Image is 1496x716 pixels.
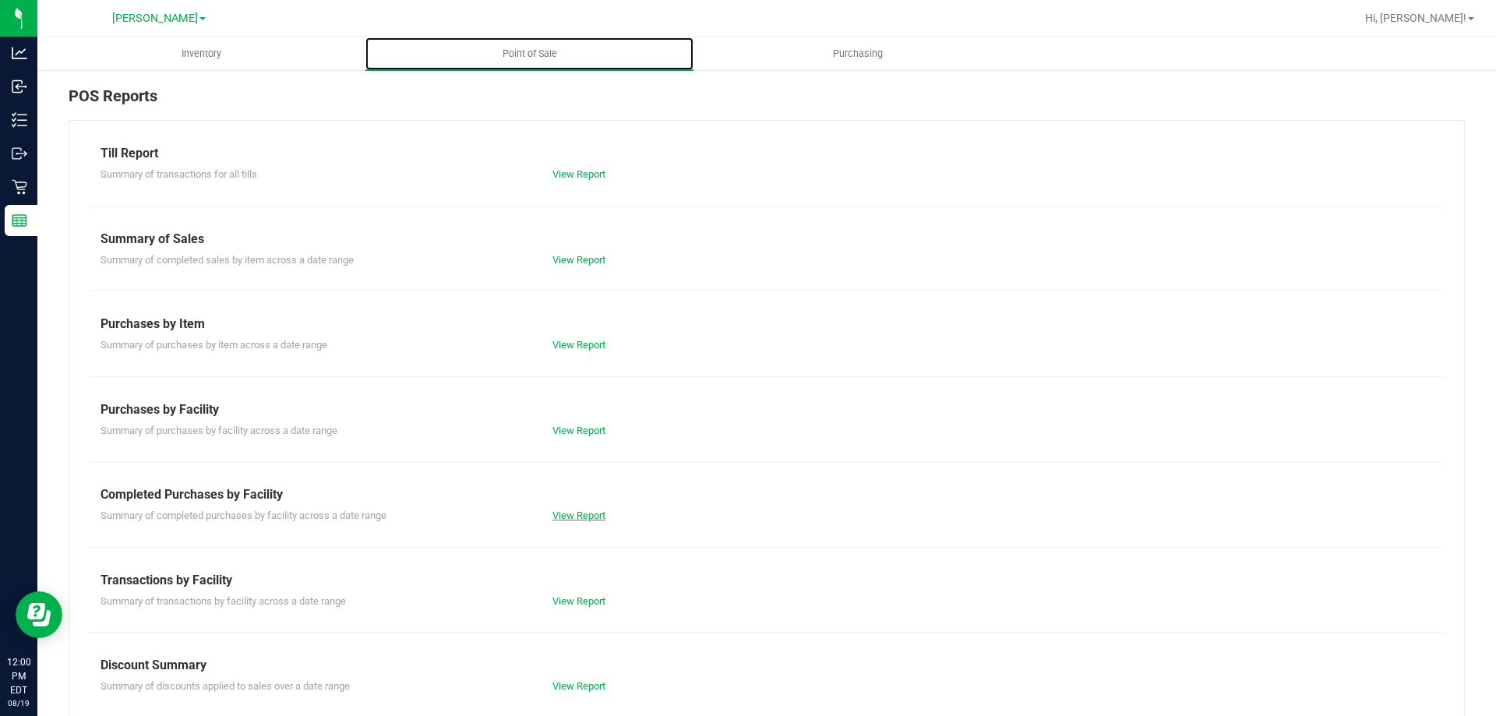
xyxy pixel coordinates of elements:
[101,680,350,692] span: Summary of discounts applied to sales over a date range
[101,339,327,351] span: Summary of purchases by item across a date range
[7,655,30,697] p: 12:00 PM EDT
[101,315,1433,333] div: Purchases by Item
[101,571,1433,590] div: Transactions by Facility
[69,84,1465,120] div: POS Reports
[101,595,346,607] span: Summary of transactions by facility across a date range
[552,425,605,436] a: View Report
[693,37,1021,70] a: Purchasing
[12,146,27,161] inline-svg: Outbound
[101,168,257,180] span: Summary of transactions for all tills
[12,213,27,228] inline-svg: Reports
[552,339,605,351] a: View Report
[7,697,30,709] p: 08/19
[552,680,605,692] a: View Report
[12,79,27,94] inline-svg: Inbound
[101,425,337,436] span: Summary of purchases by facility across a date range
[16,591,62,638] iframe: Resource center
[552,254,605,266] a: View Report
[37,37,365,70] a: Inventory
[12,179,27,195] inline-svg: Retail
[161,47,242,61] span: Inventory
[101,656,1433,675] div: Discount Summary
[101,254,354,266] span: Summary of completed sales by item across a date range
[101,510,386,521] span: Summary of completed purchases by facility across a date range
[482,47,578,61] span: Point of Sale
[365,37,693,70] a: Point of Sale
[101,485,1433,504] div: Completed Purchases by Facility
[552,168,605,180] a: View Report
[112,12,198,25] span: [PERSON_NAME]
[812,47,904,61] span: Purchasing
[12,112,27,128] inline-svg: Inventory
[101,144,1433,163] div: Till Report
[12,45,27,61] inline-svg: Analytics
[552,510,605,521] a: View Report
[1365,12,1466,24] span: Hi, [PERSON_NAME]!
[552,595,605,607] a: View Report
[101,400,1433,419] div: Purchases by Facility
[101,230,1433,249] div: Summary of Sales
